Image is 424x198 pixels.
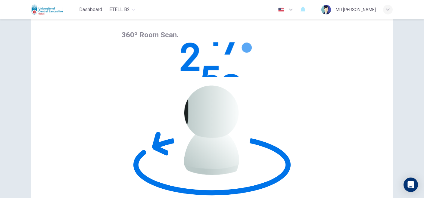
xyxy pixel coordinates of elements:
[122,31,179,39] span: 360º Room Scan.
[404,178,418,192] div: Open Intercom Messenger
[277,8,285,12] img: en
[77,4,104,15] button: Dashboard
[109,6,130,13] span: eTELL B2
[321,5,331,14] img: Profile picture
[79,6,102,13] span: Dashboard
[107,4,138,15] button: eTELL B2
[31,4,63,16] img: Uclan logo
[31,4,77,16] a: Uclan logo
[336,6,376,13] div: MD [PERSON_NAME]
